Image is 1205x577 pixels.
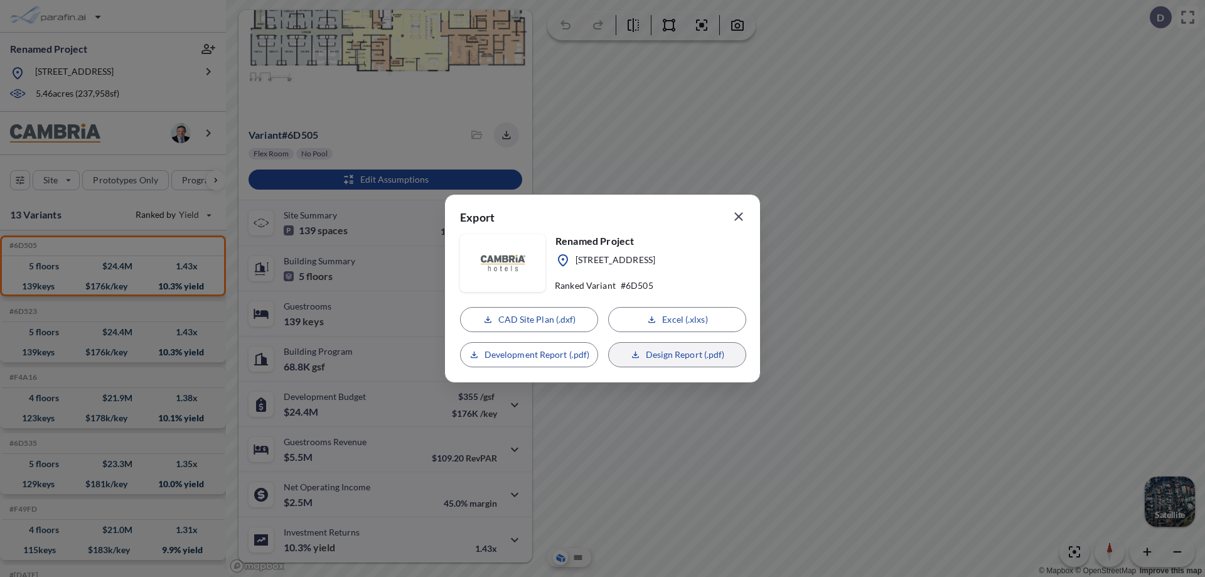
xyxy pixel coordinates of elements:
p: Design Report (.pdf) [646,348,725,361]
p: # 6D505 [621,280,653,291]
button: Design Report (.pdf) [608,342,746,367]
p: Export [460,210,495,229]
p: [STREET_ADDRESS] [576,254,655,268]
button: CAD Site Plan (.dxf) [460,307,598,332]
button: Excel (.xlxs) [608,307,746,332]
button: Development Report (.pdf) [460,342,598,367]
p: CAD Site Plan (.dxf) [498,313,576,326]
img: floorplanBranLogoPlug [481,255,525,271]
p: Renamed Project [555,234,655,248]
p: Ranked Variant [555,280,616,291]
p: Development Report (.pdf) [485,348,590,361]
p: Excel (.xlxs) [662,313,707,326]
